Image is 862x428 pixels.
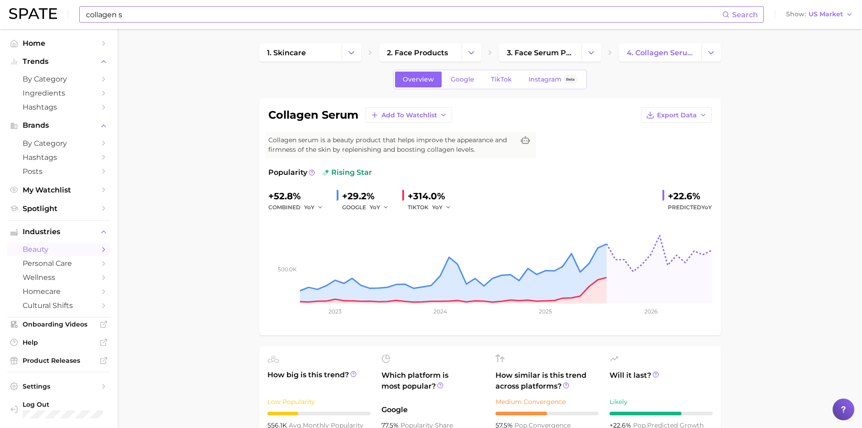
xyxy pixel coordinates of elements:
span: by Category [23,139,95,148]
a: Product Releases [7,354,110,367]
a: Posts [7,164,110,178]
a: Settings [7,380,110,393]
a: Overview [395,72,442,87]
a: InstagramBeta [521,72,585,87]
span: My Watchlist [23,186,95,194]
span: Export Data [657,111,697,119]
button: YoY [432,202,452,213]
a: Hashtags [7,100,110,114]
a: Help [7,336,110,349]
a: 2. face products [379,43,462,62]
span: YoY [432,203,443,211]
span: Industries [23,228,95,236]
span: Overview [403,76,434,83]
div: +22.6% [668,189,712,203]
a: Onboarding Videos [7,317,110,331]
a: Home [7,36,110,50]
a: My Watchlist [7,183,110,197]
tspan: 2023 [329,308,342,315]
span: Onboarding Videos [23,320,95,328]
span: by Category [23,75,95,83]
span: Home [23,39,95,48]
span: Google [381,404,485,415]
button: Brands [7,119,110,132]
span: Help [23,338,95,346]
div: +314.0% [408,189,457,203]
div: 3 / 10 [267,412,371,415]
img: SPATE [9,8,57,19]
tspan: 2024 [433,308,447,315]
a: Hashtags [7,150,110,164]
span: How similar is this trend across platforms? [495,370,599,392]
span: Hashtags [23,153,95,162]
a: 4. collagen serum [619,43,701,62]
a: Google [443,72,482,87]
span: Instagram [529,76,562,83]
span: Search [732,10,758,19]
button: Export Data [641,107,712,123]
span: 2. face products [387,48,448,57]
span: YoY [304,203,314,211]
div: Likely [610,396,713,407]
a: 1. skincare [259,43,342,62]
div: TIKTOK [408,202,457,213]
button: YoY [304,202,324,213]
button: ShowUS Market [784,9,855,20]
span: US Market [809,12,843,17]
span: YoY [370,203,380,211]
span: How big is this trend? [267,370,371,392]
span: Hashtags [23,103,95,111]
span: Add to Watchlist [381,111,437,119]
input: Search here for a brand, industry, or ingredient [85,7,722,22]
a: Ingredients [7,86,110,100]
span: Ingredients [23,89,95,97]
span: Will it last? [610,370,713,392]
span: Show [786,12,806,17]
a: Spotlight [7,202,110,216]
div: GOOGLE [342,202,395,213]
a: TikTok [483,72,519,87]
span: YoY [701,204,712,211]
span: personal care [23,259,95,268]
div: 5 / 10 [495,412,599,415]
h1: collagen serum [268,110,358,120]
a: wellness [7,270,110,284]
a: by Category [7,136,110,150]
button: Industries [7,225,110,239]
button: Change Category [581,43,601,62]
span: Popularity [268,167,307,178]
div: combined [268,202,329,213]
span: Posts [23,167,95,176]
span: 4. collagen serum [627,48,694,57]
a: Log out. Currently logged in with e-mail kateri.lucas@axbeauty.com. [7,398,110,421]
span: Settings [23,382,95,390]
span: Product Releases [23,356,95,365]
div: 7 / 10 [610,412,713,415]
span: beauty [23,245,95,254]
a: homecare [7,284,110,298]
span: Spotlight [23,204,95,213]
span: Collagen serum is a beauty product that helps improve the appearance and firmness of the skin by ... [268,135,514,154]
a: cultural shifts [7,298,110,313]
button: Trends [7,55,110,68]
span: Predicted [668,202,712,213]
div: Medium Convergence [495,396,599,407]
span: 3. face serum products [507,48,574,57]
tspan: 2026 [644,308,657,315]
span: cultural shifts [23,301,95,310]
tspan: 2025 [539,308,552,315]
a: personal care [7,256,110,270]
span: Log Out [23,400,109,409]
span: Google [451,76,474,83]
a: beauty [7,242,110,256]
span: wellness [23,273,95,282]
a: 3. face serum products [499,43,581,62]
button: Change Category [701,43,721,62]
a: by Category [7,72,110,86]
span: homecare [23,287,95,296]
div: +29.2% [342,189,395,203]
span: 1. skincare [267,48,306,57]
div: +52.8% [268,189,329,203]
button: Add to Watchlist [366,107,452,123]
span: rising star [322,167,372,178]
